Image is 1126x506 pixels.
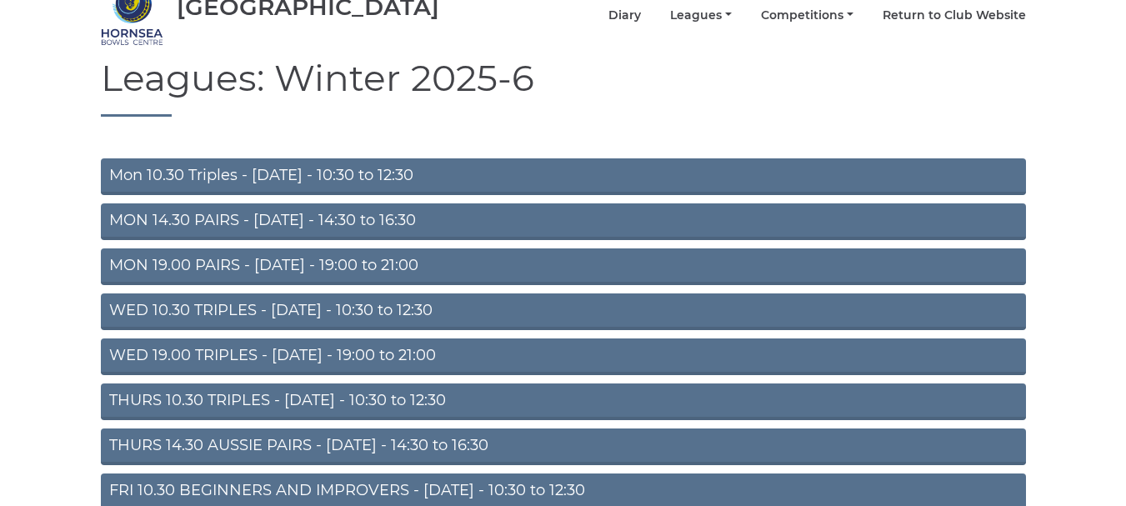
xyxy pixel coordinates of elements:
[670,8,732,23] a: Leagues
[101,203,1026,240] a: MON 14.30 PAIRS - [DATE] - 14:30 to 16:30
[761,8,853,23] a: Competitions
[101,383,1026,420] a: THURS 10.30 TRIPLES - [DATE] - 10:30 to 12:30
[101,248,1026,285] a: MON 19.00 PAIRS - [DATE] - 19:00 to 21:00
[101,58,1026,117] h1: Leagues: Winter 2025-6
[883,8,1026,23] a: Return to Club Website
[101,158,1026,195] a: Mon 10.30 Triples - [DATE] - 10:30 to 12:30
[101,338,1026,375] a: WED 19.00 TRIPLES - [DATE] - 19:00 to 21:00
[101,428,1026,465] a: THURS 14.30 AUSSIE PAIRS - [DATE] - 14:30 to 16:30
[608,8,641,23] a: Diary
[101,293,1026,330] a: WED 10.30 TRIPLES - [DATE] - 10:30 to 12:30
